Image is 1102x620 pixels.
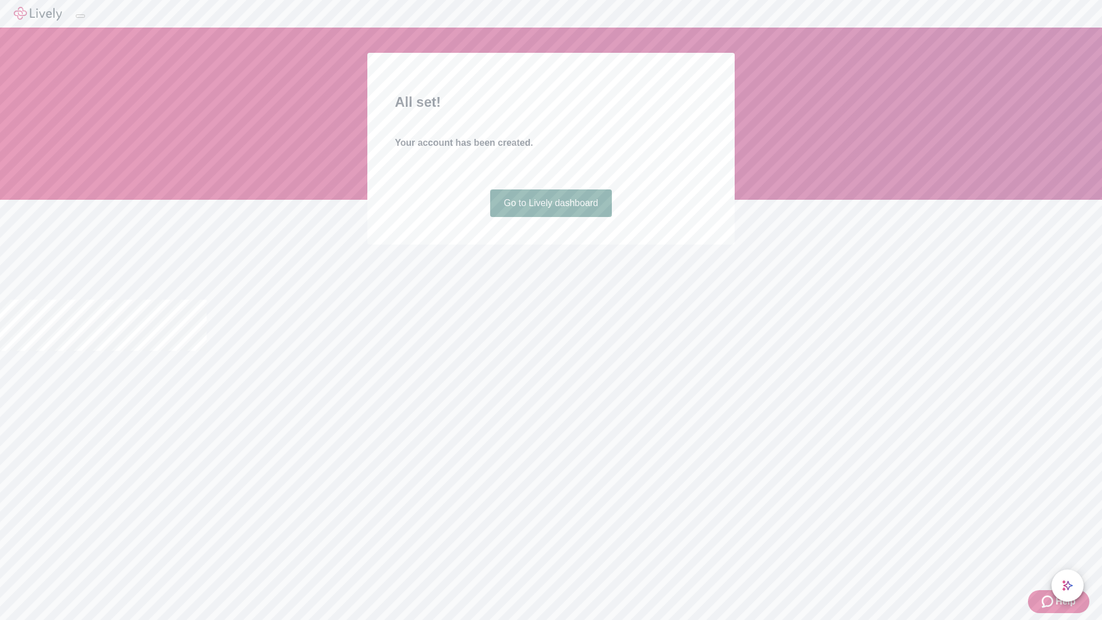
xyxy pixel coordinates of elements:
[14,7,62,21] img: Lively
[395,136,707,150] h4: Your account has been created.
[1042,595,1056,609] svg: Zendesk support icon
[1062,580,1073,591] svg: Lively AI Assistant
[490,189,612,217] a: Go to Lively dashboard
[395,92,707,113] h2: All set!
[1056,595,1076,609] span: Help
[1051,569,1084,602] button: chat
[76,14,85,18] button: Log out
[1028,590,1089,613] button: Zendesk support iconHelp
